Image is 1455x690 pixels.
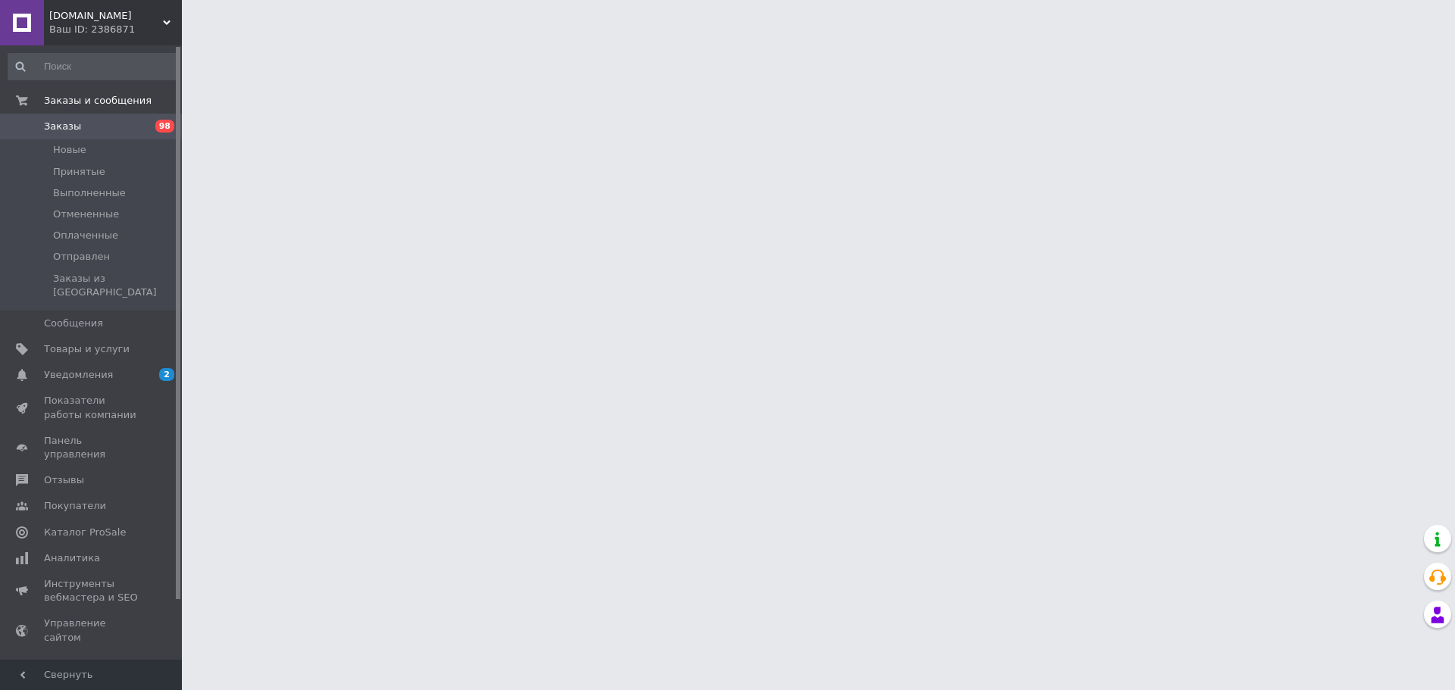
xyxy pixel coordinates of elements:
span: Заказы [44,120,81,133]
span: Товары и услуги [44,342,130,356]
span: Новые [53,143,86,157]
span: Покупатели [44,499,106,513]
span: Отзывы [44,473,84,487]
input: Поиск [8,53,179,80]
span: Аналитика [44,551,100,565]
span: Панель управления [44,434,140,461]
span: 2 [159,368,174,381]
span: Заказы и сообщения [44,94,152,108]
span: Отмененные [53,208,119,221]
span: Каталог ProSale [44,526,126,539]
span: Заказы из [GEOGRAPHIC_DATA] [53,272,177,299]
span: Уведомления [44,368,113,382]
span: Выполненные [53,186,126,200]
span: Управление сайтом [44,617,140,644]
span: Инструменты вебмастера и SEO [44,577,140,604]
span: Оплаченные [53,229,118,242]
span: Показатели работы компании [44,394,140,421]
span: Отправлен [53,250,110,264]
span: Принятые [53,165,105,179]
span: Сообщения [44,317,103,330]
div: Ваш ID: 2386871 [49,23,182,36]
span: 98 [155,120,174,133]
span: Кошелек компании [44,657,140,684]
span: MEPPS.COM.UA [49,9,163,23]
